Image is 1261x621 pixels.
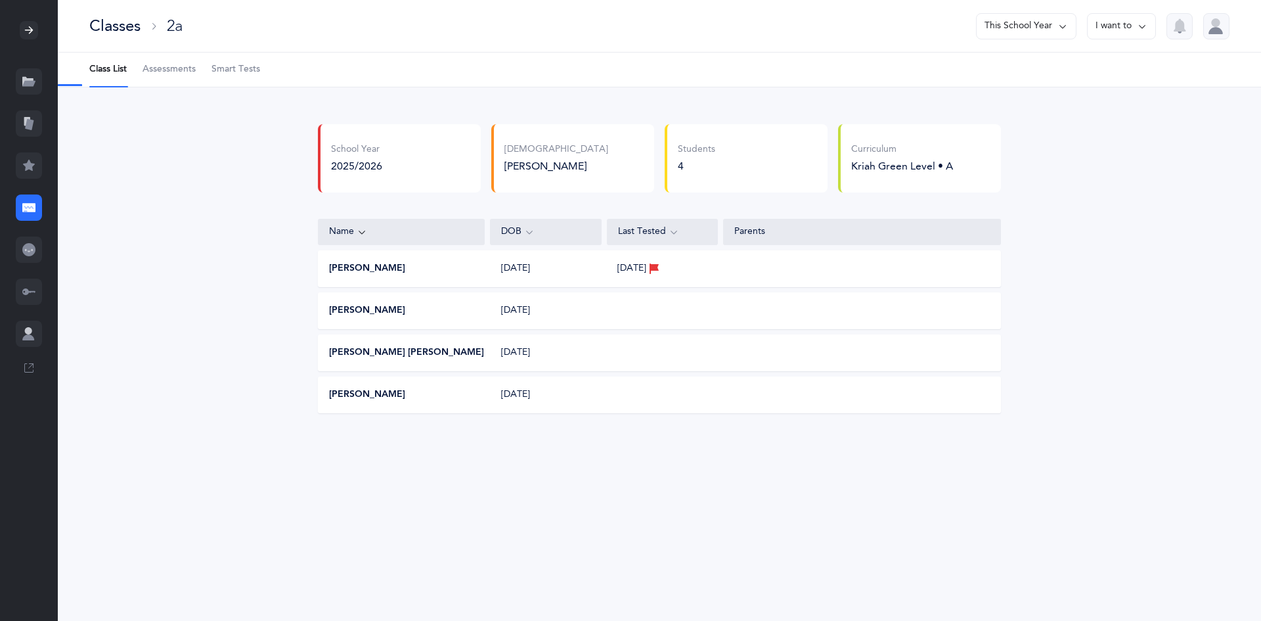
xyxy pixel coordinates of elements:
div: [DATE] [491,262,602,275]
div: [DEMOGRAPHIC_DATA] [504,143,644,156]
div: DOB [501,225,590,239]
div: [DATE] [491,346,602,359]
div: 4 [678,159,715,173]
button: [PERSON_NAME] [329,304,405,317]
div: [DATE] [491,388,602,402]
div: 2a [167,15,183,37]
div: [DATE] [491,304,602,317]
span: Smart Tests [211,63,260,76]
div: Curriculum [851,143,953,156]
button: [PERSON_NAME] [PERSON_NAME] [329,346,484,359]
div: [PERSON_NAME] [504,159,644,173]
button: [PERSON_NAME] [329,262,405,275]
div: Students [678,143,715,156]
div: School Year [331,143,382,156]
div: 2025/2026 [331,159,382,173]
div: Name [329,225,474,239]
button: This School Year [976,13,1076,39]
button: I want to [1087,13,1156,39]
div: Kriah Green Level • A [851,159,953,173]
div: Last Tested [618,225,707,239]
button: [PERSON_NAME] [329,388,405,402]
span: [DATE] [617,262,646,275]
div: Parents [734,225,990,239]
div: Classes [89,15,141,37]
span: Assessments [143,63,196,76]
